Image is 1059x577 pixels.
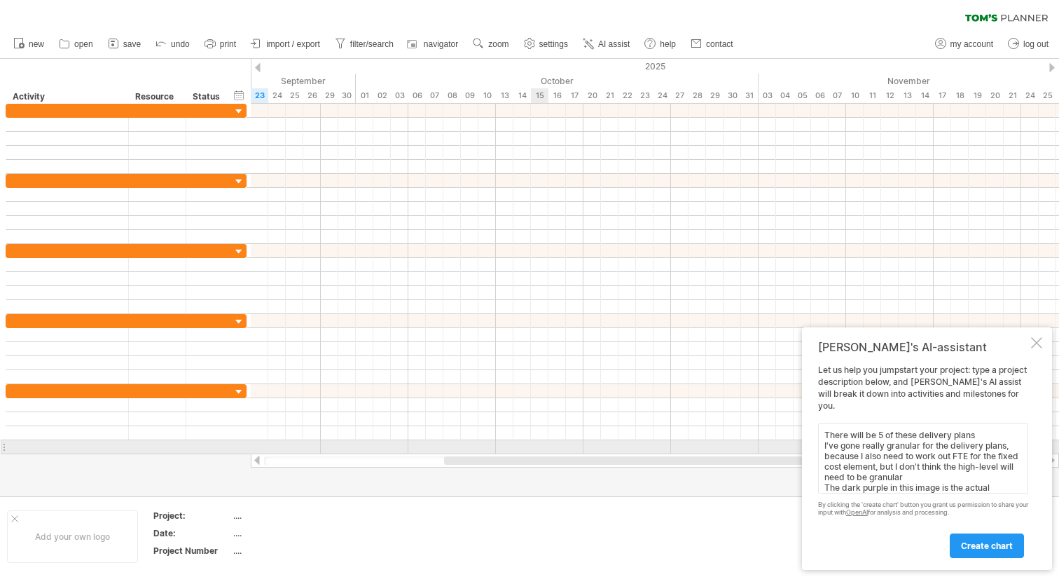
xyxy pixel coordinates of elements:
[794,88,811,103] div: Wednesday, 5 November 2025
[426,88,443,103] div: Tuesday, 7 October 2025
[123,39,141,49] span: save
[864,88,881,103] div: Tuesday, 11 November 2025
[153,545,230,557] div: Project Number
[969,88,986,103] div: Wednesday, 19 November 2025
[193,90,223,104] div: Status
[268,88,286,103] div: Wednesday, 24 September 2025
[687,35,738,53] a: contact
[104,35,145,53] a: save
[829,88,846,103] div: Friday, 7 November 2025
[741,88,759,103] div: Friday, 31 October 2025
[539,39,568,49] span: settings
[579,35,634,53] a: AI assist
[1023,39,1048,49] span: log out
[846,88,864,103] div: Monday, 10 November 2025
[488,39,508,49] span: zoom
[331,35,398,53] a: filter/search
[881,88,899,103] div: Wednesday, 12 November 2025
[338,88,356,103] div: Tuesday, 30 September 2025
[251,88,268,103] div: Tuesday, 23 September 2025
[951,88,969,103] div: Tuesday, 18 November 2025
[776,88,794,103] div: Tuesday, 4 November 2025
[391,88,408,103] div: Friday, 3 October 2025
[671,88,688,103] div: Monday, 27 October 2025
[13,90,120,104] div: Activity
[29,39,44,49] span: new
[1039,88,1056,103] div: Tuesday, 25 November 2025
[548,88,566,103] div: Thursday, 16 October 2025
[706,39,733,49] span: contact
[1004,88,1021,103] div: Friday, 21 November 2025
[152,35,194,53] a: undo
[286,88,303,103] div: Thursday, 25 September 2025
[598,39,630,49] span: AI assist
[899,88,916,103] div: Thursday, 13 November 2025
[443,88,461,103] div: Wednesday, 8 October 2025
[1004,35,1053,53] a: log out
[950,39,993,49] span: my account
[153,527,230,539] div: Date:
[660,39,676,49] span: help
[424,39,458,49] span: navigator
[811,88,829,103] div: Thursday, 6 November 2025
[618,88,636,103] div: Wednesday, 22 October 2025
[724,88,741,103] div: Thursday, 30 October 2025
[846,508,868,516] a: OpenAI
[759,88,776,103] div: Monday, 3 November 2025
[531,88,548,103] div: Wednesday, 15 October 2025
[74,39,93,49] span: open
[201,35,240,53] a: print
[818,501,1028,517] div: By clicking the 'create chart' button you grant us permission to share your input with for analys...
[233,510,351,522] div: ....
[405,35,462,53] a: navigator
[601,88,618,103] div: Tuesday, 21 October 2025
[7,510,138,563] div: Add your own logo
[950,534,1024,558] a: create chart
[513,88,531,103] div: Tuesday, 14 October 2025
[1021,88,1039,103] div: Monday, 24 November 2025
[303,88,321,103] div: Friday, 26 September 2025
[653,88,671,103] div: Friday, 24 October 2025
[641,35,680,53] a: help
[961,541,1013,551] span: create chart
[135,90,178,104] div: Resource
[986,88,1004,103] div: Thursday, 20 November 2025
[247,35,324,53] a: import / export
[566,88,583,103] div: Friday, 17 October 2025
[356,74,759,88] div: October 2025
[688,88,706,103] div: Tuesday, 28 October 2025
[478,88,496,103] div: Friday, 10 October 2025
[583,88,601,103] div: Monday, 20 October 2025
[636,88,653,103] div: Thursday, 23 October 2025
[373,88,391,103] div: Thursday, 2 October 2025
[350,39,394,49] span: filter/search
[818,340,1028,354] div: [PERSON_NAME]'s AI-assistant
[934,88,951,103] div: Monday, 17 November 2025
[706,88,724,103] div: Wednesday, 29 October 2025
[321,88,338,103] div: Monday, 29 September 2025
[818,365,1028,557] div: Let us help you jumpstart your project: type a project description below, and [PERSON_NAME]'s AI ...
[266,39,320,49] span: import / export
[496,88,513,103] div: Monday, 13 October 2025
[356,88,373,103] div: Wednesday, 1 October 2025
[408,88,426,103] div: Monday, 6 October 2025
[233,527,351,539] div: ....
[932,35,997,53] a: my account
[153,510,230,522] div: Project:
[171,39,190,49] span: undo
[520,35,572,53] a: settings
[461,88,478,103] div: Thursday, 9 October 2025
[469,35,513,53] a: zoom
[233,545,351,557] div: ....
[220,39,236,49] span: print
[916,88,934,103] div: Friday, 14 November 2025
[55,35,97,53] a: open
[10,35,48,53] a: new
